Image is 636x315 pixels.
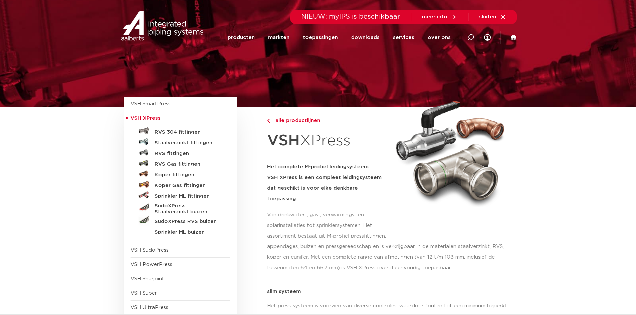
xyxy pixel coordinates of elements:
[155,129,221,135] h5: RVS 304 fittingen
[131,147,230,158] a: RVS fittingen
[271,118,320,123] span: alle productlijnen
[267,289,512,294] p: slim systeem
[351,25,380,50] a: downloads
[267,119,270,123] img: chevron-right.svg
[155,219,221,225] h5: SudoXPress RVS buizen
[479,14,506,20] a: sluiten
[267,210,388,242] p: Van drinkwater-, gas-, verwarmings- en solarinstallaties tot sprinklersystemen. Het assortiment b...
[301,13,400,20] span: NIEUW: myIPS is beschikbaar
[155,193,221,199] h5: Sprinkler ML fittingen
[131,305,168,310] a: VSH UltraPress
[267,117,388,125] a: alle productlijnen
[131,276,164,281] a: VSH Shurjoint
[267,162,388,204] h5: Het complete M-profiel leidingsysteem VSH XPress is een compleet leidingsysteem dat geschikt is v...
[131,179,230,190] a: Koper Gas fittingen
[155,161,221,167] h5: RVS Gas fittingen
[131,126,230,136] a: RVS 304 fittingen
[267,241,512,273] p: appendages, buizen en pressgereedschap en is verkrijgbaar in de materialen staalverzinkt, RVS, ko...
[131,101,171,106] a: VSH SmartPress
[131,262,172,267] a: VSH PowerPress
[155,229,221,235] h5: Sprinkler ML buizen
[268,25,289,50] a: markten
[131,158,230,168] a: RVS Gas fittingen
[422,14,457,20] a: meer info
[155,183,221,189] h5: Koper Gas fittingen
[228,25,451,50] nav: Menu
[131,291,157,296] a: VSH Super
[422,14,447,19] span: meer info
[131,116,161,121] span: VSH XPress
[155,203,221,215] h5: SudoXPress Staalverzinkt buizen
[303,25,338,50] a: toepassingen
[155,140,221,146] h5: Staalverzinkt fittingen
[228,25,255,50] a: producten
[155,151,221,157] h5: RVS fittingen
[131,226,230,236] a: Sprinkler ML buizen
[155,172,221,178] h5: Koper fittingen
[131,200,230,215] a: SudoXPress Staalverzinkt buizen
[131,136,230,147] a: Staalverzinkt fittingen
[479,14,496,19] span: sluiten
[267,133,300,148] strong: VSH
[131,190,230,200] a: Sprinkler ML fittingen
[428,25,451,50] a: over ons
[131,248,169,253] a: VSH SudoPress
[131,215,230,226] a: SudoXPress RVS buizen
[393,25,414,50] a: services
[267,128,388,154] h1: XPress
[131,168,230,179] a: Koper fittingen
